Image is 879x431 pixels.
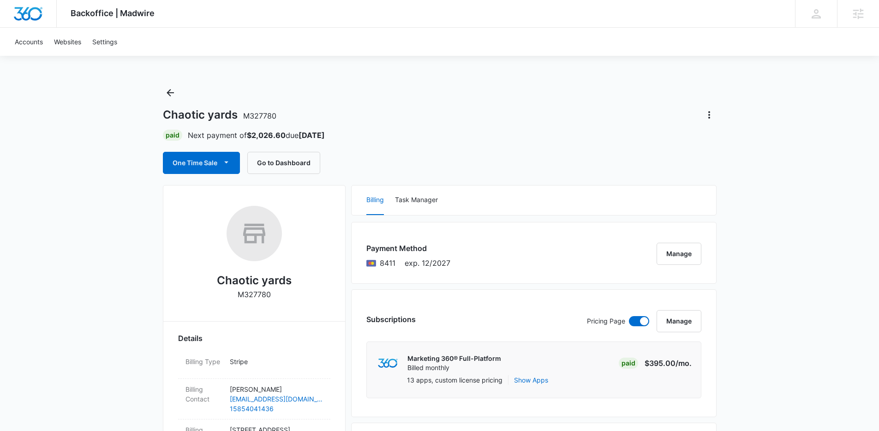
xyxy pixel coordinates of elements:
[380,257,395,269] span: Mastercard ending with
[619,358,638,369] div: Paid
[407,354,501,363] p: Marketing 360® Full-Platform
[9,28,48,56] a: Accounts
[657,243,701,265] button: Manage
[217,272,292,289] h2: Chaotic yards
[185,384,222,404] dt: Billing Contact
[407,375,502,385] p: 13 apps, custom license pricing
[87,28,123,56] a: Settings
[299,131,325,140] strong: [DATE]
[676,359,692,368] span: /mo.
[395,186,438,215] button: Task Manager
[366,243,450,254] h3: Payment Method
[238,289,271,300] p: M327780
[230,394,323,404] a: [EMAIL_ADDRESS][DOMAIN_NAME]
[71,8,155,18] span: Backoffice | Madwire
[230,404,323,413] a: 15854041436
[378,359,398,368] img: marketing360Logo
[48,28,87,56] a: Websites
[405,257,450,269] span: exp. 12/2027
[178,333,203,344] span: Details
[230,357,323,366] p: Stripe
[514,375,548,385] button: Show Apps
[645,358,692,369] p: $395.00
[247,131,286,140] strong: $2,026.60
[230,384,323,394] p: [PERSON_NAME]
[702,108,717,122] button: Actions
[178,351,330,379] div: Billing TypeStripe
[407,363,501,372] p: Billed monthly
[657,310,701,332] button: Manage
[247,152,320,174] button: Go to Dashboard
[163,108,276,122] h1: Chaotic yards
[587,316,625,326] p: Pricing Page
[163,130,182,141] div: Paid
[243,111,276,120] span: M327780
[366,186,384,215] button: Billing
[178,379,330,419] div: Billing Contact[PERSON_NAME][EMAIL_ADDRESS][DOMAIN_NAME]15854041436
[163,152,240,174] button: One Time Sale
[185,357,222,366] dt: Billing Type
[163,85,178,100] button: Back
[366,314,416,325] h3: Subscriptions
[188,130,325,141] p: Next payment of due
